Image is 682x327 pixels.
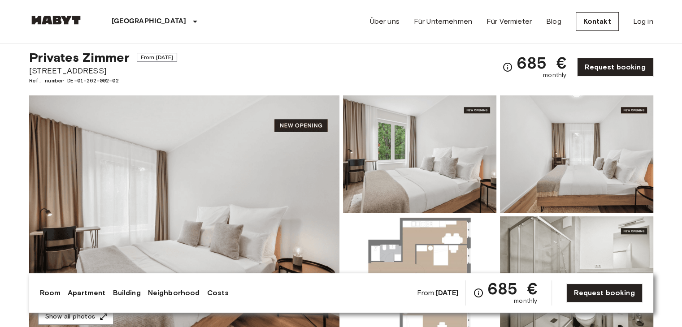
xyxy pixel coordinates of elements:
span: monthly [543,71,566,80]
span: 685 € [487,280,537,297]
span: Ref. number DE-01-262-002-02 [29,77,178,85]
a: Blog [546,16,561,27]
a: Room [40,288,61,298]
span: Privates Zimmer [29,50,130,65]
a: Neighborhood [148,288,200,298]
button: Show all photos [38,309,113,325]
a: Für Unternehmen [414,16,472,27]
a: Costs [207,288,229,298]
span: [STREET_ADDRESS] [29,65,178,77]
a: Log in [633,16,653,27]
span: 685 € [517,55,566,71]
a: Request booking [577,58,653,77]
a: Über uns [370,16,400,27]
svg: Check cost overview for full price breakdown. Please note that discounts apply to new joiners onl... [473,288,484,298]
svg: Check cost overview for full price breakdown. Please note that discounts apply to new joiners onl... [502,62,513,73]
b: [DATE] [436,288,459,297]
img: Picture of unit DE-01-262-002-02 [343,95,496,213]
img: Habyt [29,16,83,25]
span: From [DATE] [137,53,178,62]
span: monthly [514,297,537,305]
a: Für Vermieter [487,16,532,27]
a: Building [113,288,140,298]
a: Request booking [566,284,642,302]
img: Picture of unit DE-01-262-002-02 [500,95,653,213]
p: [GEOGRAPHIC_DATA] [112,16,187,27]
a: Kontakt [576,12,619,31]
a: Apartment [68,288,105,298]
span: From: [417,288,459,298]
